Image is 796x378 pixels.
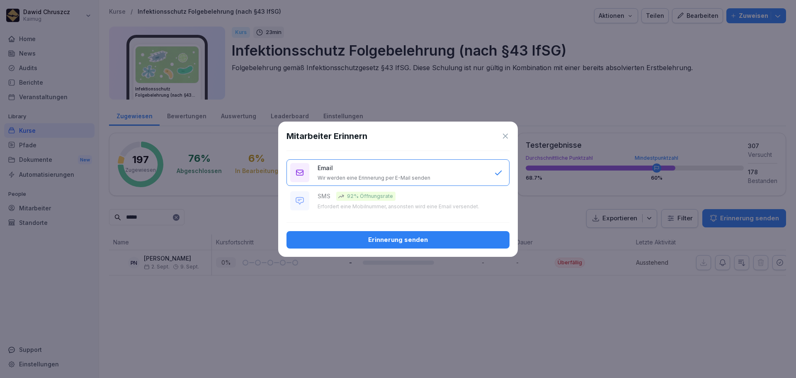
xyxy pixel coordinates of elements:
[286,130,367,142] h1: Mitarbeiter Erinnern
[318,203,479,210] p: Erfordert eine Mobilnummer, ansonsten wird eine Email versendet.
[347,193,393,200] p: 92% Öffnungsrate
[293,235,503,244] div: Erinnerung senden
[318,163,333,172] p: Email
[286,231,510,249] button: Erinnerung senden
[318,175,430,181] p: Wir werden eine Erinnerung per E-Mail senden
[318,192,330,200] p: SMS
